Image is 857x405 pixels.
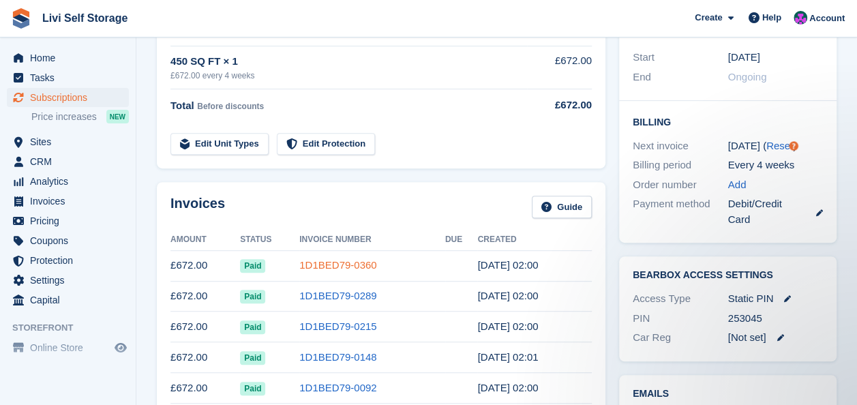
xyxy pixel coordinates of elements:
span: CRM [30,152,112,171]
a: Livi Self Storage [37,7,133,29]
a: Edit Protection [277,133,375,155]
a: menu [7,211,129,230]
div: Billing period [633,157,728,173]
span: Capital [30,290,112,310]
span: Price increases [31,110,97,123]
span: Settings [30,271,112,290]
div: Order number [633,177,728,193]
time: 2025-08-11 01:00:35 UTC [477,290,538,301]
h2: BearBox Access Settings [633,270,823,281]
div: [Not set] [728,330,824,346]
a: menu [7,251,129,270]
th: Amount [170,229,240,251]
span: Storefront [12,321,136,335]
span: Sites [30,132,112,151]
a: 1D1BED79-0289 [299,290,376,301]
time: 2025-07-14 01:00:59 UTC [477,320,538,332]
span: Before discounts [197,102,264,111]
a: Price increases NEW [31,109,129,124]
th: Due [445,229,478,251]
span: Paid [240,351,265,365]
td: £672.00 [170,312,240,342]
div: End [633,70,728,85]
a: menu [7,290,129,310]
time: 2025-03-24 01:00:00 UTC [728,50,760,65]
a: menu [7,338,129,357]
a: Preview store [112,340,129,356]
a: Guide [532,196,592,218]
div: Static PIN [728,291,824,307]
th: Created [477,229,591,251]
a: 1D1BED79-0215 [299,320,376,332]
h2: Billing [633,115,823,128]
a: menu [7,88,129,107]
a: Add [728,177,747,193]
div: Access Type [633,291,728,307]
span: Paid [240,259,265,273]
td: £672.00 [170,342,240,373]
span: Ongoing [728,71,767,82]
img: Graham Cameron [794,11,807,25]
span: Account [809,12,845,25]
span: Pricing [30,211,112,230]
a: menu [7,192,129,211]
div: £672.00 every 4 weeks [170,70,527,82]
div: Next invoice [633,138,728,154]
span: Home [30,48,112,67]
th: Status [240,229,299,251]
div: NEW [106,110,129,123]
div: 450 SQ FT × 1 [170,54,527,70]
time: 2025-09-08 01:00:56 UTC [477,259,538,271]
div: [DATE] ( ) [728,138,824,154]
h2: Invoices [170,196,225,218]
span: Subscriptions [30,88,112,107]
span: Analytics [30,172,112,191]
span: Total [170,100,194,111]
td: £672.00 [170,250,240,281]
span: Paid [240,320,265,334]
div: Debit/Credit Card [728,196,824,227]
div: Payment method [633,196,728,227]
div: Every 4 weeks [728,157,824,173]
a: menu [7,231,129,250]
div: PIN [633,311,728,327]
div: Start [633,50,728,65]
span: Help [762,11,781,25]
a: menu [7,48,129,67]
a: 1D1BED79-0148 [299,351,376,363]
a: 1D1BED79-0092 [299,382,376,393]
span: Online Store [30,338,112,357]
a: menu [7,132,129,151]
img: stora-icon-8386f47178a22dfd0bd8f6a31ec36ba5ce8667c1dd55bd0f319d3a0aa187defe.svg [11,8,31,29]
a: menu [7,271,129,290]
th: Invoice Number [299,229,445,251]
a: menu [7,152,129,171]
span: Invoices [30,192,112,211]
a: Reset [766,140,793,151]
div: 253045 [728,311,824,327]
div: Tooltip anchor [787,140,800,152]
a: 1D1BED79-0360 [299,259,376,271]
span: Create [695,11,722,25]
span: Coupons [30,231,112,250]
span: Paid [240,290,265,303]
h2: Emails [633,389,823,400]
span: Tasks [30,68,112,87]
span: Paid [240,382,265,395]
a: Edit Unit Types [170,133,269,155]
time: 2025-06-16 01:01:56 UTC [477,351,538,363]
td: £672.00 [527,46,592,89]
div: Car Reg [633,330,728,346]
a: menu [7,68,129,87]
td: £672.00 [170,373,240,404]
time: 2025-05-19 01:00:19 UTC [477,382,538,393]
div: £672.00 [527,97,592,113]
td: £672.00 [170,281,240,312]
a: menu [7,172,129,191]
span: Protection [30,251,112,270]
